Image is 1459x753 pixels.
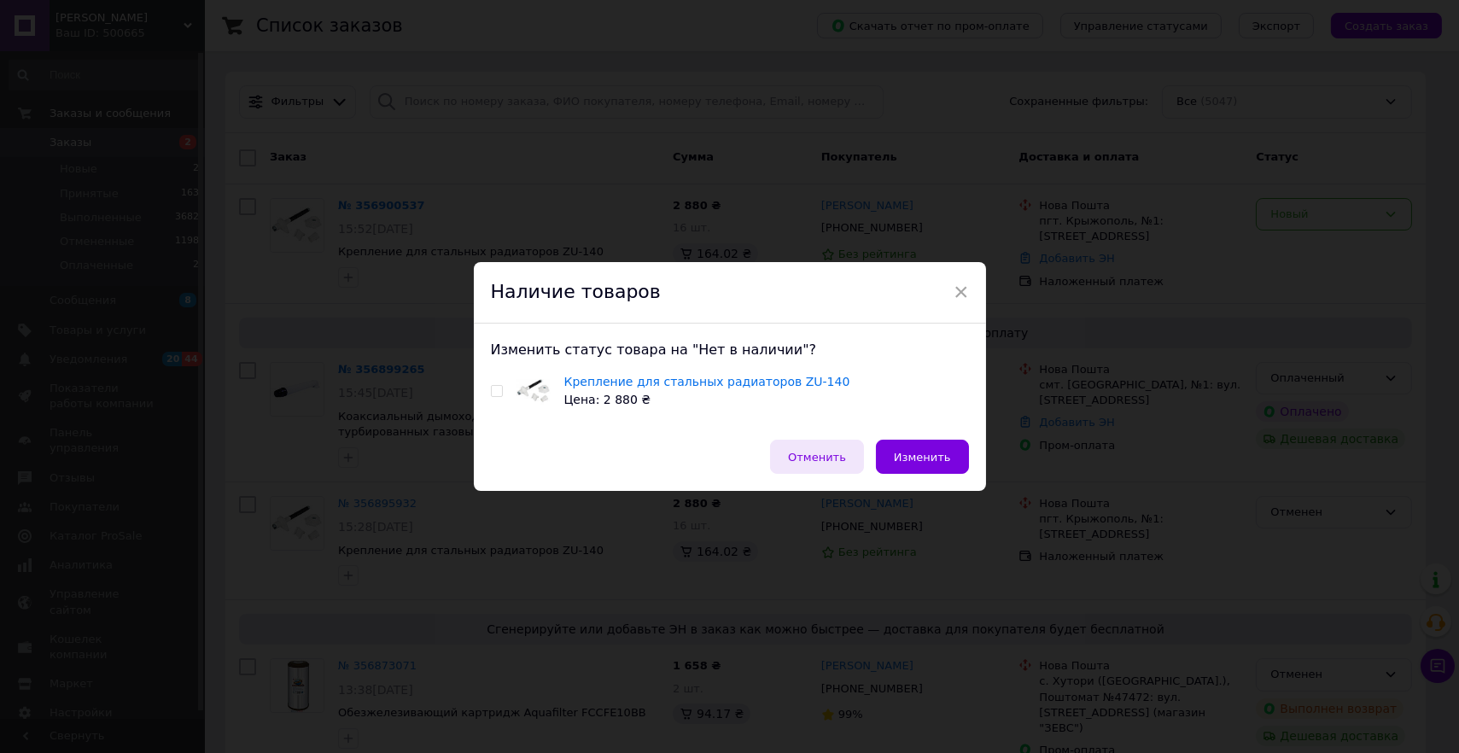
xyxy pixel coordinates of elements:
[474,262,986,324] div: Наличие товаров
[894,451,951,464] span: Изменить
[491,341,969,359] div: Изменить статус товара на "Нет в наличии"?
[954,277,969,306] span: ×
[564,391,850,409] div: Цена: 2 880 ₴
[876,440,969,474] button: Изменить
[770,440,864,474] button: Отменить
[788,451,846,464] span: Отменить
[564,375,850,388] a: Крепление для стальных радиаторов ZU-140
